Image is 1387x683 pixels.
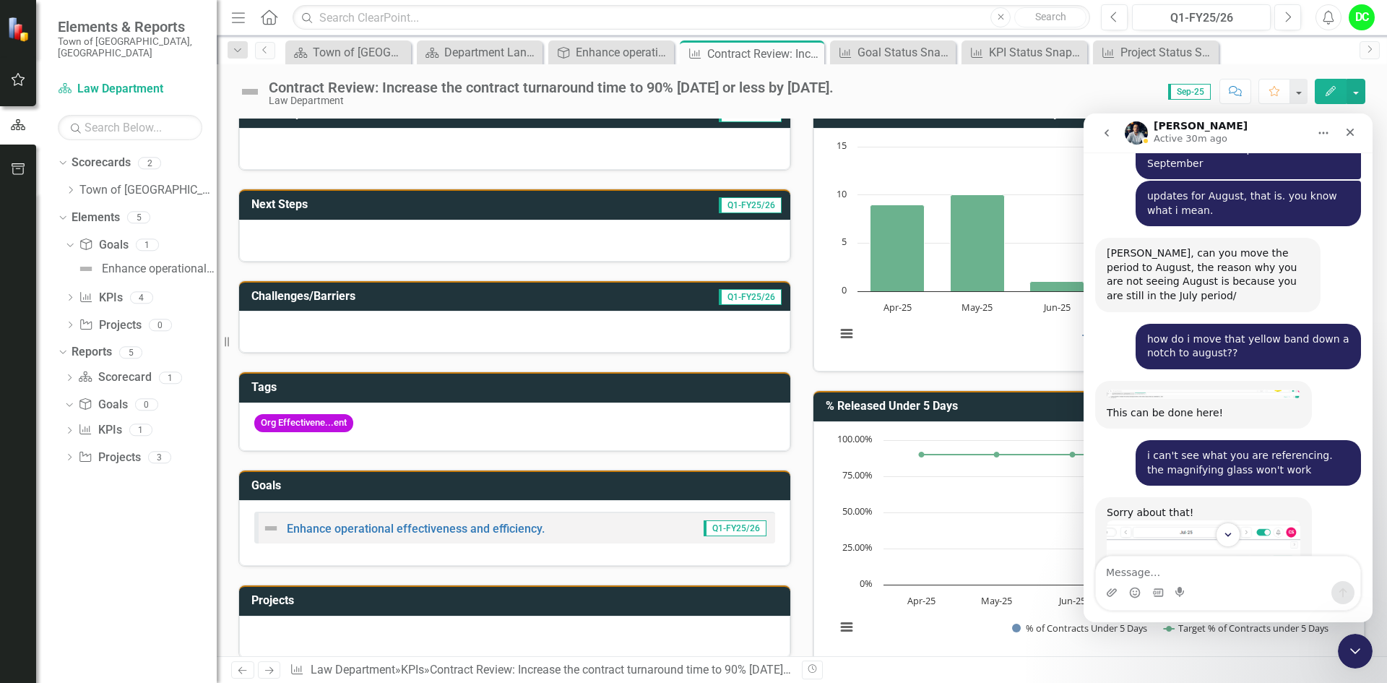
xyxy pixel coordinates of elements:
a: KPIs [401,663,424,676]
span: Elements & Reports [58,18,202,35]
path: May-25, 90. Target % of Contracts under 5 Days. [994,452,1000,458]
text: 100.00% [837,432,873,445]
path: May-25, 10. Contracts Under 5 Days. [951,195,1005,292]
small: Town of [GEOGRAPHIC_DATA], [GEOGRAPHIC_DATA] [58,35,202,59]
button: Show # of Contracts Released [1083,328,1199,341]
button: Show Target % of Contracts under 5 Days [1164,622,1330,635]
text: 15 [837,139,847,152]
div: 2 [138,157,161,169]
div: 3 [148,451,171,463]
div: KPI Status Snapshot [989,43,1084,61]
span: Q1-FY25/26 [704,520,766,536]
div: Law Department [269,95,834,106]
text: Apr-25 [907,594,936,607]
button: View chart menu, Chart [837,617,857,637]
h3: Challenges/Barriers [251,290,580,303]
svg: Interactive chart [829,139,1344,356]
a: KPIs [78,422,121,439]
div: Chart. Highcharts interactive chart. [829,433,1349,650]
div: DC [1349,4,1375,30]
text: 75.00% [842,468,873,481]
iframe: Intercom live chat [1338,634,1373,669]
span: Q1-FY25/26 [719,197,782,213]
a: Town of [GEOGRAPHIC_DATA] Page [289,43,407,61]
button: Show % of Contracts Under 5 Days [1012,622,1149,635]
a: Project Status Snapshot [1097,43,1215,61]
span: Sep-25 [1168,84,1211,100]
a: Town of [GEOGRAPHIC_DATA] [79,182,217,199]
a: Scorecards [72,155,131,171]
h3: Projects [251,594,783,607]
a: Reports [72,344,112,361]
text: 0% [860,577,873,590]
a: Elements [72,210,120,226]
path: Apr-25, 9. Contracts Under 5 Days. [870,205,925,292]
h3: Status Update [251,107,535,120]
div: Department Landing Page [444,43,539,61]
div: Q1-FY25/26 [1137,9,1266,27]
div: 1 [136,239,159,252]
div: » » [290,662,791,679]
a: Enhance operational effectiveness and efficiency. [287,522,545,536]
a: Department Landing Page [420,43,539,61]
div: 5 [127,212,150,224]
path: Jun-25, 1. Contracts Under 5 Days. [1030,282,1084,292]
input: Search ClearPoint... [293,5,1090,30]
div: 1 [159,371,182,384]
div: Town of [GEOGRAPHIC_DATA] Page [313,43,407,61]
text: Jun-25 [1042,301,1071,314]
h3: Goals [251,479,783,492]
a: Projects [78,450,140,466]
h3: Next Steps [251,198,500,211]
div: Contract Review: Increase the contract turnaround time to 90% [DATE] or less by [DATE]. [269,80,834,95]
a: Law Department [58,81,202,98]
img: Not Defined [77,260,95,278]
a: Enhance operational effectiveness and efficiency. [552,43,670,61]
div: Enhance operational effectiveness and efficiency. [576,43,670,61]
a: Law Department [311,663,395,676]
a: Goals [78,397,127,413]
a: Goal Status Snapshot [834,43,952,61]
text: 5 [842,235,847,248]
div: Chart. Highcharts interactive chart. [829,139,1349,356]
input: Search Below... [58,115,202,140]
a: Goals [79,237,128,254]
a: Projects [79,317,141,334]
a: Enhance operational effectiveness and efficiency. [74,257,217,280]
div: 4 [130,291,153,304]
div: Enhance operational effectiveness and efficiency. [102,262,217,275]
h3: Tags [251,381,783,394]
g: Target % of Contracts under 5 Days, series 2 of 2. Line with 6 data points. [919,452,1302,458]
div: Contract Review: Increase the contract turnaround time to 90% [DATE] or less by [DATE]. [430,663,874,676]
text: 50.00% [842,504,873,517]
text: 10 [837,187,847,200]
text: 25.00% [842,541,873,554]
h3: Contracts Released vs Released Under 5 Days [826,107,1357,120]
div: 5 [119,346,142,358]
